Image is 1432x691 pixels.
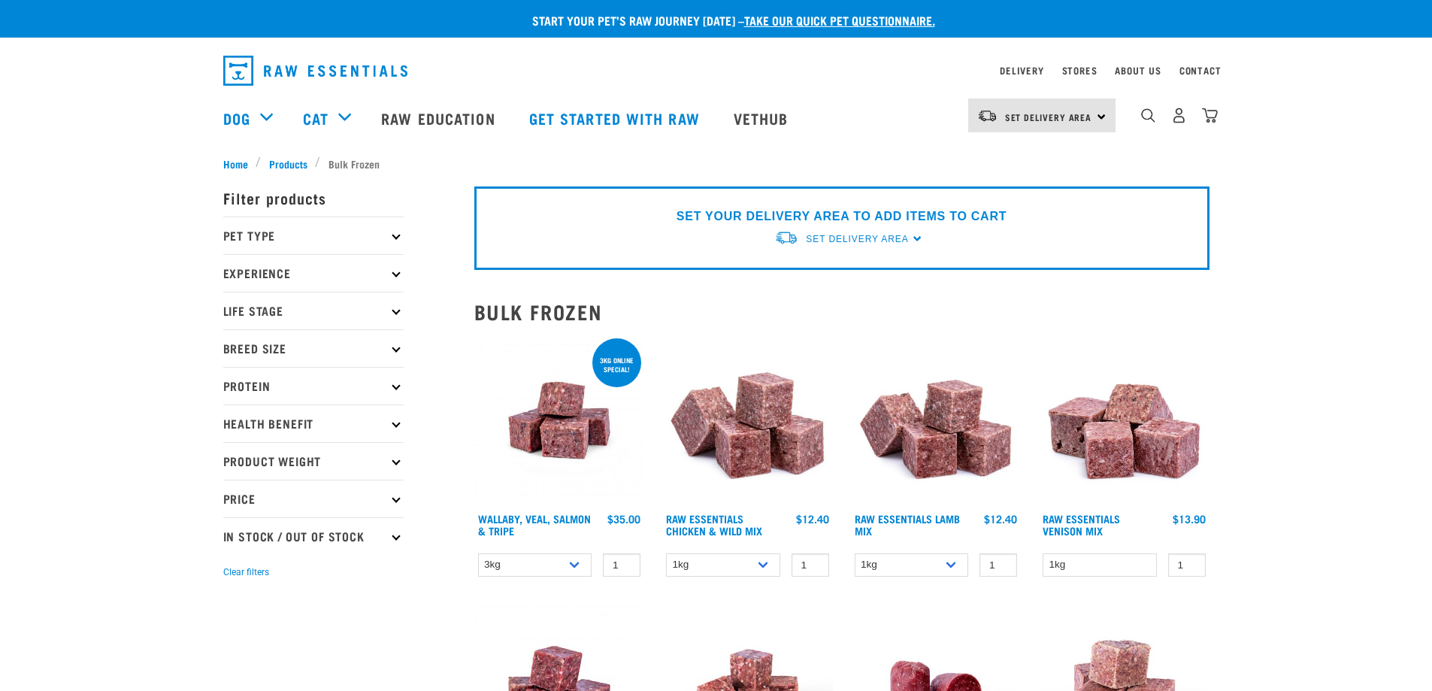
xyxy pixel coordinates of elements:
[514,88,719,148] a: Get started with Raw
[223,156,248,171] span: Home
[474,335,645,506] img: Wallaby Veal Salmon Tripe 1642
[1179,68,1222,73] a: Contact
[1173,513,1206,525] div: $13.90
[223,292,404,329] p: Life Stage
[211,50,1222,92] nav: dropdown navigation
[662,335,833,506] img: Pile Of Cubed Chicken Wild Meat Mix
[223,56,407,86] img: Raw Essentials Logo
[677,208,1007,226] p: SET YOUR DELIVERY AREA TO ADD ITEMS TO CART
[851,335,1022,506] img: ?1041 RE Lamb Mix 01
[223,156,1209,171] nav: breadcrumbs
[223,442,404,480] p: Product Weight
[1168,553,1206,577] input: 1
[1039,335,1209,506] img: 1113 RE Venison Mix 01
[1043,516,1120,533] a: Raw Essentials Venison Mix
[269,156,307,171] span: Products
[806,234,908,244] span: Set Delivery Area
[744,17,935,23] a: take our quick pet questionnaire.
[223,179,404,217] p: Filter products
[223,517,404,555] p: In Stock / Out Of Stock
[603,553,640,577] input: 1
[855,516,960,533] a: Raw Essentials Lamb Mix
[478,516,591,533] a: Wallaby, Veal, Salmon & Tripe
[223,254,404,292] p: Experience
[774,230,798,246] img: van-moving.png
[666,516,762,533] a: Raw Essentials Chicken & Wild Mix
[592,349,641,380] div: 3kg online special!
[223,217,404,254] p: Pet Type
[366,88,513,148] a: Raw Education
[1202,108,1218,123] img: home-icon@2x.png
[261,156,315,171] a: Products
[474,300,1209,323] h2: Bulk Frozen
[1005,114,1092,120] span: Set Delivery Area
[223,107,250,129] a: Dog
[979,553,1017,577] input: 1
[1062,68,1097,73] a: Stores
[607,513,640,525] div: $35.00
[792,553,829,577] input: 1
[719,88,807,148] a: Vethub
[223,565,269,579] button: Clear filters
[223,405,404,442] p: Health Benefit
[977,109,998,123] img: van-moving.png
[1171,108,1187,123] img: user.png
[223,156,256,171] a: Home
[1115,68,1161,73] a: About Us
[1000,68,1043,73] a: Delivery
[223,480,404,517] p: Price
[223,367,404,405] p: Protein
[1141,108,1155,123] img: home-icon-1@2x.png
[984,513,1017,525] div: $12.40
[223,329,404,367] p: Breed Size
[303,107,328,129] a: Cat
[796,513,829,525] div: $12.40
